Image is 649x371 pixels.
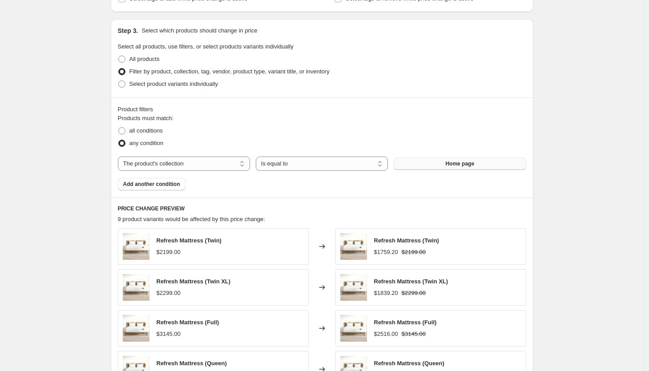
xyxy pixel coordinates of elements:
[118,43,294,50] span: Select all products, use filters, or select products variants individually
[123,181,180,188] span: Add another condition
[157,248,181,257] div: $2199.00
[129,68,330,75] span: Filter by product, collection, tag, vendor, product type, variant title, or inventory
[157,360,227,367] span: Refresh Mattress (Queen)
[374,319,437,326] span: Refresh Mattress (Full)
[118,178,185,190] button: Add another condition
[374,360,444,367] span: Refresh Mattress (Queen)
[374,289,398,298] div: $1839.20
[394,157,526,170] button: Home page
[402,330,426,339] strike: $3145.00
[129,127,163,134] span: all conditions
[141,26,257,35] p: Select which products should change in price
[340,233,367,260] img: Refresh-Front-With-Label_80x.jpg
[118,216,265,222] span: 9 product variants would be affected by this price change:
[340,315,367,342] img: Refresh-Front-With-Label_80x.jpg
[129,140,164,146] span: any condition
[123,233,149,260] img: Refresh-Front-With-Label_80x.jpg
[374,248,398,257] div: $1759.20
[123,274,149,301] img: Refresh-Front-With-Label_80x.jpg
[374,237,439,244] span: Refresh Mattress (Twin)
[374,278,448,285] span: Refresh Mattress (Twin XL)
[118,205,526,212] h6: PRICE CHANGE PREVIEW
[118,26,138,35] h2: Step 3.
[374,330,398,339] div: $2516.00
[157,289,181,298] div: $2299.00
[118,105,526,114] div: Product filters
[445,160,474,167] span: Home page
[129,56,160,62] span: All products
[157,319,219,326] span: Refresh Mattress (Full)
[157,330,181,339] div: $3145.00
[129,81,218,87] span: Select product variants individually
[402,248,426,257] strike: $2199.00
[157,237,222,244] span: Refresh Mattress (Twin)
[123,315,149,342] img: Refresh-Front-With-Label_80x.jpg
[402,289,426,298] strike: $2299.00
[340,274,367,301] img: Refresh-Front-With-Label_80x.jpg
[118,115,174,121] span: Products must match:
[157,278,231,285] span: Refresh Mattress (Twin XL)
